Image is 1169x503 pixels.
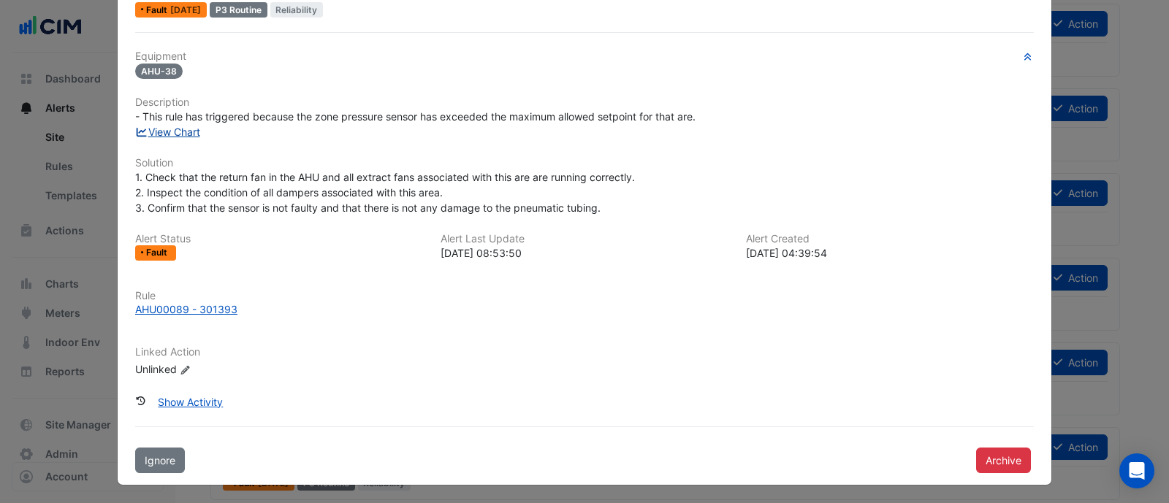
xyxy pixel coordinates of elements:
[135,171,635,214] span: 1. Check that the return fan in the AHU and all extract fans associated with this are are running...
[135,126,200,138] a: View Chart
[146,248,170,257] span: Fault
[180,364,191,375] fa-icon: Edit Linked Action
[1119,453,1154,488] div: Open Intercom Messenger
[270,2,324,18] span: Reliability
[148,389,232,415] button: Show Activity
[170,4,201,15] span: Mon 14-Jul-2025 08:53 IST
[135,302,237,317] div: AHU00089 - 301393
[210,2,267,18] div: P3 Routine
[146,6,170,15] span: Fault
[441,245,728,261] div: [DATE] 08:53:50
[441,233,728,245] h6: Alert Last Update
[135,361,311,377] div: Unlinked
[135,233,423,245] h6: Alert Status
[746,233,1034,245] h6: Alert Created
[135,302,1034,317] a: AHU00089 - 301393
[135,157,1034,169] h6: Solution
[135,290,1034,302] h6: Rule
[135,64,183,79] span: AHU-38
[746,245,1034,261] div: [DATE] 04:39:54
[135,346,1034,358] h6: Linked Action
[135,96,1034,109] h6: Description
[976,448,1031,473] button: Archive
[135,110,696,123] span: - This rule has triggered because the zone pressure sensor has exceeded the maximum allowed setpo...
[145,454,175,466] span: Ignore
[135,448,185,473] button: Ignore
[135,50,1034,63] h6: Equipment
